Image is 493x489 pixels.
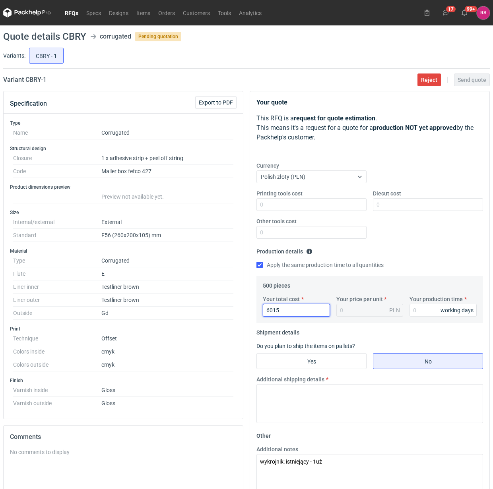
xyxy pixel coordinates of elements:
h3: Structural design [10,145,237,152]
dd: cmyk [101,345,233,358]
strong: request for quote estimation [294,114,375,122]
button: Reject [417,73,441,86]
a: Analytics [235,8,266,17]
input: 0 [263,304,330,317]
span: Reject [421,77,437,83]
h3: Material [10,248,237,254]
dd: cmyk [101,358,233,371]
a: Specs [82,8,105,17]
input: 0 [256,198,367,211]
div: working days [441,306,474,314]
dt: Varnish inside [13,384,101,397]
svg: Packhelp Pro [3,8,51,17]
dt: Varnish outside [13,397,101,406]
dt: Technique [13,332,101,345]
dt: Type [13,254,101,267]
a: RFQs [61,8,82,17]
input: 0 [256,226,367,239]
h3: Print [10,326,237,332]
a: Customers [179,8,214,17]
a: Items [132,8,154,17]
input: 0 [373,198,483,211]
h3: Size [10,209,237,216]
dd: Corrugated [101,126,233,139]
span: Export to PDF [199,100,233,105]
strong: production NOT yet approved [373,124,456,131]
label: Your production time [410,295,463,303]
dt: Outside [13,307,101,320]
span: Preview not available yet. [101,193,164,200]
dd: 1 x adhesive strip + peel off string [101,152,233,165]
span: Send quote [458,77,486,83]
input: 0 [410,304,477,317]
label: Your price per unit [336,295,383,303]
a: Tools [214,8,235,17]
h1: Quote details CBRY [3,32,86,41]
h3: Product dimensions preview [10,184,237,190]
legend: Other [256,429,271,439]
label: Yes [256,353,367,369]
dd: External [101,216,233,229]
label: Additional notes [256,445,298,453]
button: 99+ [458,6,471,19]
button: Specification [10,94,47,113]
dd: Corrugated [101,254,233,267]
label: Printing tools cost [256,189,303,197]
span: Pending quotation [135,32,181,41]
dt: Code [13,165,101,178]
label: Diecut cost [373,189,401,197]
dt: Closure [13,152,101,165]
dd: Gloss [101,397,233,406]
h2: Variant CBRY - 1 [3,75,47,85]
dd: E [101,267,233,280]
dt: Liner inner [13,280,101,294]
strong: Your quote [256,99,287,106]
label: Do you plan to ship the items on pallets? [256,343,355,349]
dd: Mailer box fefco 427 [101,165,233,178]
label: Currency [256,162,279,170]
h2: Comments [10,432,237,442]
dd: Gd [101,307,233,320]
label: Other tools cost [256,217,297,225]
a: Designs [105,8,132,17]
dd: Offset [101,332,233,345]
legend: 500 pieces [263,279,290,289]
label: Variants: [3,52,25,60]
span: Polish złoty (PLN) [261,174,305,180]
dd: Testliner brown [101,294,233,307]
dt: Name [13,126,101,139]
dt: Internal/external [13,216,101,229]
div: PLN [389,306,400,314]
dt: Flute [13,267,101,280]
h3: Finish [10,377,237,384]
label: CBRY - 1 [29,48,64,64]
dt: Liner outer [13,294,101,307]
div: corrugated [100,32,131,41]
dt: Colors inside [13,345,101,358]
button: RS [477,6,490,19]
button: 17 [439,6,452,19]
dd: F56 (260x200x105) mm [101,229,233,242]
button: Send quote [454,73,490,86]
dd: Gloss [101,384,233,397]
button: Export to PDF [195,96,237,109]
dt: Standard [13,229,101,242]
label: No [373,353,483,369]
dt: Colors outside [13,358,101,371]
h3: Type [10,120,237,126]
label: Additional shipping details [256,375,324,383]
legend: Shipment details [256,326,299,336]
dd: Testliner brown [101,280,233,294]
div: No comments to display [10,448,237,456]
legend: Production details [256,245,312,255]
label: Your total cost [263,295,300,303]
p: This RFQ is a . This means it's a request for a quote for a by the Packhelp's customer. [256,114,483,142]
a: Orders [154,8,179,17]
label: Apply the same production time to all quantities [256,261,384,269]
div: Rafał Stani [477,6,490,19]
